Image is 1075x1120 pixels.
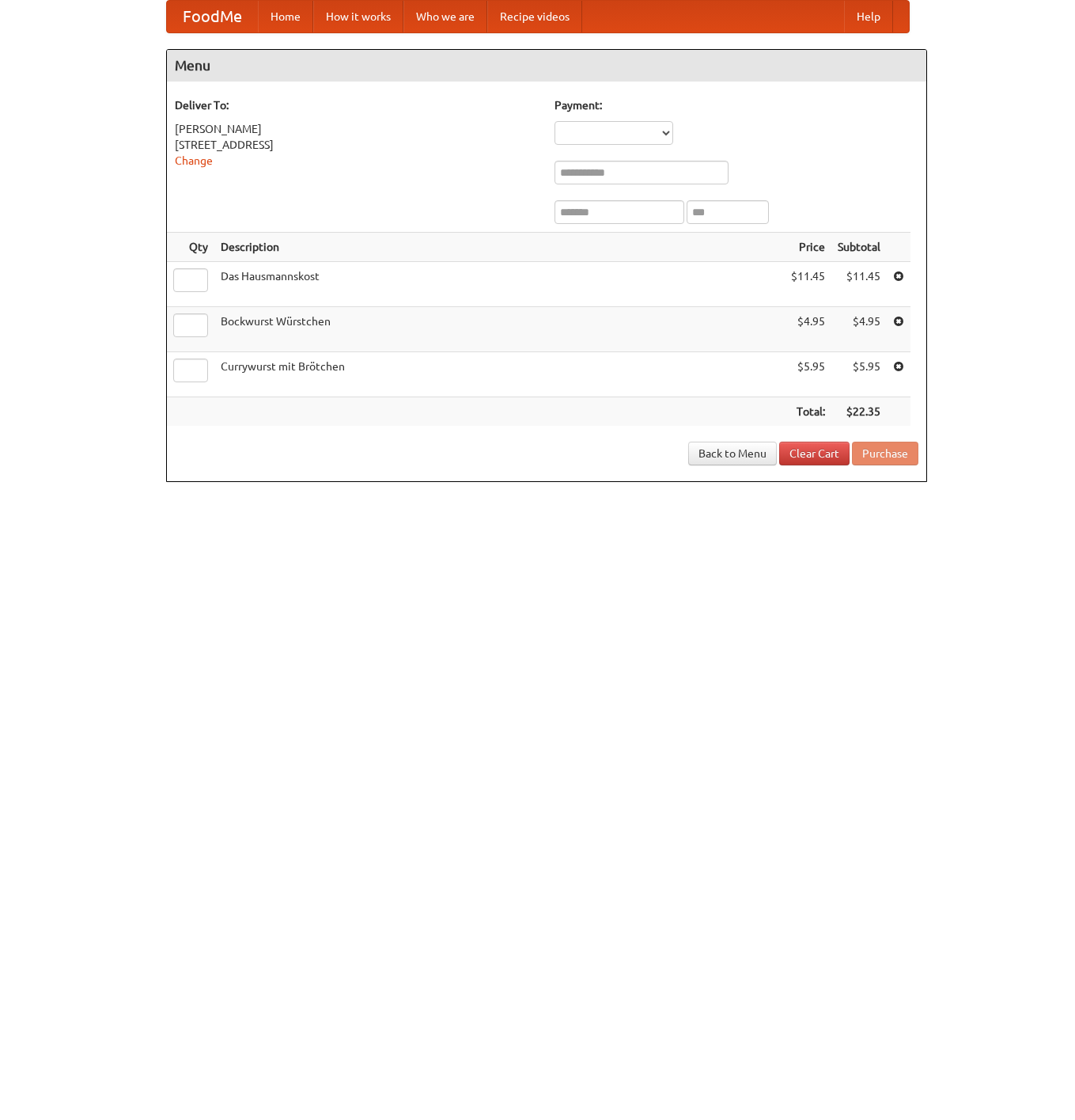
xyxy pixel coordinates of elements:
[167,50,926,82] h4: Menu
[313,1,403,32] a: How it works
[785,352,831,397] td: $5.95
[175,154,213,167] a: Change
[214,233,785,262] th: Description
[785,397,831,427] th: Total:
[403,1,487,32] a: Who we are
[831,262,887,307] td: $11.45
[175,137,539,153] div: [STREET_ADDRESS]
[785,307,831,352] td: $4.95
[831,397,887,427] th: $22.35
[852,442,918,465] button: Purchase
[214,262,785,307] td: Das Hausmannskost
[785,262,831,307] td: $11.45
[779,442,850,465] a: Clear Cart
[175,121,539,137] div: [PERSON_NAME]
[785,233,831,262] th: Price
[167,1,258,32] a: FoodMe
[688,442,777,465] a: Back to Menu
[831,307,887,352] td: $4.95
[175,97,539,113] h5: Deliver To:
[487,1,582,32] a: Recipe videos
[831,233,887,262] th: Subtotal
[167,233,214,262] th: Qty
[831,352,887,397] td: $5.95
[258,1,313,32] a: Home
[844,1,893,32] a: Help
[214,352,785,397] td: Currywurst mit Brötchen
[214,307,785,352] td: Bockwurst Würstchen
[555,97,918,113] h5: Payment:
